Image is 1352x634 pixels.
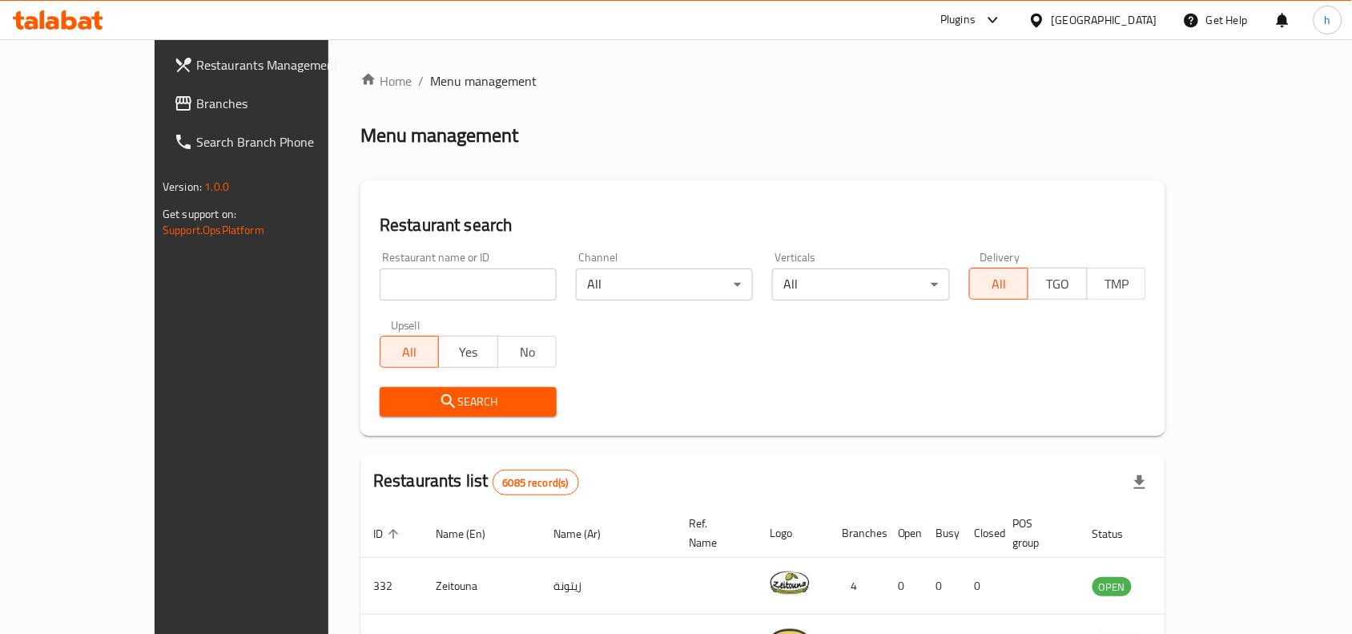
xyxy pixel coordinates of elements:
div: Total records count [493,470,579,495]
div: All [576,269,753,301]
span: Search [392,392,544,412]
button: Yes [438,336,497,368]
span: 1.0.0 [204,176,229,197]
a: Search Branch Phone [161,123,380,161]
td: زيتونة [541,558,676,615]
td: 0 [962,558,1000,615]
span: Menu management [430,71,537,91]
span: POS group [1013,514,1060,552]
span: All [976,273,1022,296]
span: No [505,341,550,364]
div: All [772,269,949,301]
div: [GEOGRAPHIC_DATA] [1052,11,1157,29]
span: TMP [1094,273,1140,296]
span: Search Branch Phone [196,132,368,151]
th: Closed [962,509,1000,558]
span: Get support on: [163,204,236,224]
td: 0 [885,558,923,615]
th: Logo [757,509,829,558]
span: All [387,341,433,364]
label: Upsell [391,320,420,331]
span: h [1325,11,1331,29]
button: No [497,336,557,368]
button: All [969,268,1028,300]
th: Branches [829,509,885,558]
span: Restaurants Management [196,55,368,75]
td: Zeitouna [423,558,541,615]
nav: breadcrumb [360,71,1165,91]
a: Home [360,71,412,91]
div: Plugins [940,10,976,30]
a: Support.OpsPlatform [163,220,264,240]
h2: Restaurants list [373,469,579,495]
li: / [418,71,424,91]
a: Restaurants Management [161,46,380,84]
button: Search [380,387,557,417]
img: Zeitouna [770,563,810,603]
td: 4 [829,558,885,615]
span: Name (Ar) [553,524,622,543]
button: All [380,336,439,368]
span: OPEN [1092,578,1132,596]
span: TGO [1035,273,1080,296]
input: Search for restaurant name or ID.. [380,269,557,301]
label: Delivery [980,252,1020,263]
span: Branches [196,94,368,113]
span: 6085 record(s) [493,475,578,491]
td: 332 [360,558,423,615]
span: Ref. Name [689,514,738,552]
button: TGO [1028,268,1087,300]
h2: Menu management [360,123,518,148]
span: Status [1092,524,1145,543]
span: ID [373,524,404,543]
span: Yes [445,341,491,364]
span: Version: [163,176,202,197]
span: Name (En) [436,524,506,543]
a: Branches [161,84,380,123]
td: 0 [923,558,962,615]
th: Open [885,509,923,558]
h2: Restaurant search [380,213,1146,237]
div: Export file [1121,463,1159,502]
button: TMP [1087,268,1146,300]
th: Busy [923,509,962,558]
